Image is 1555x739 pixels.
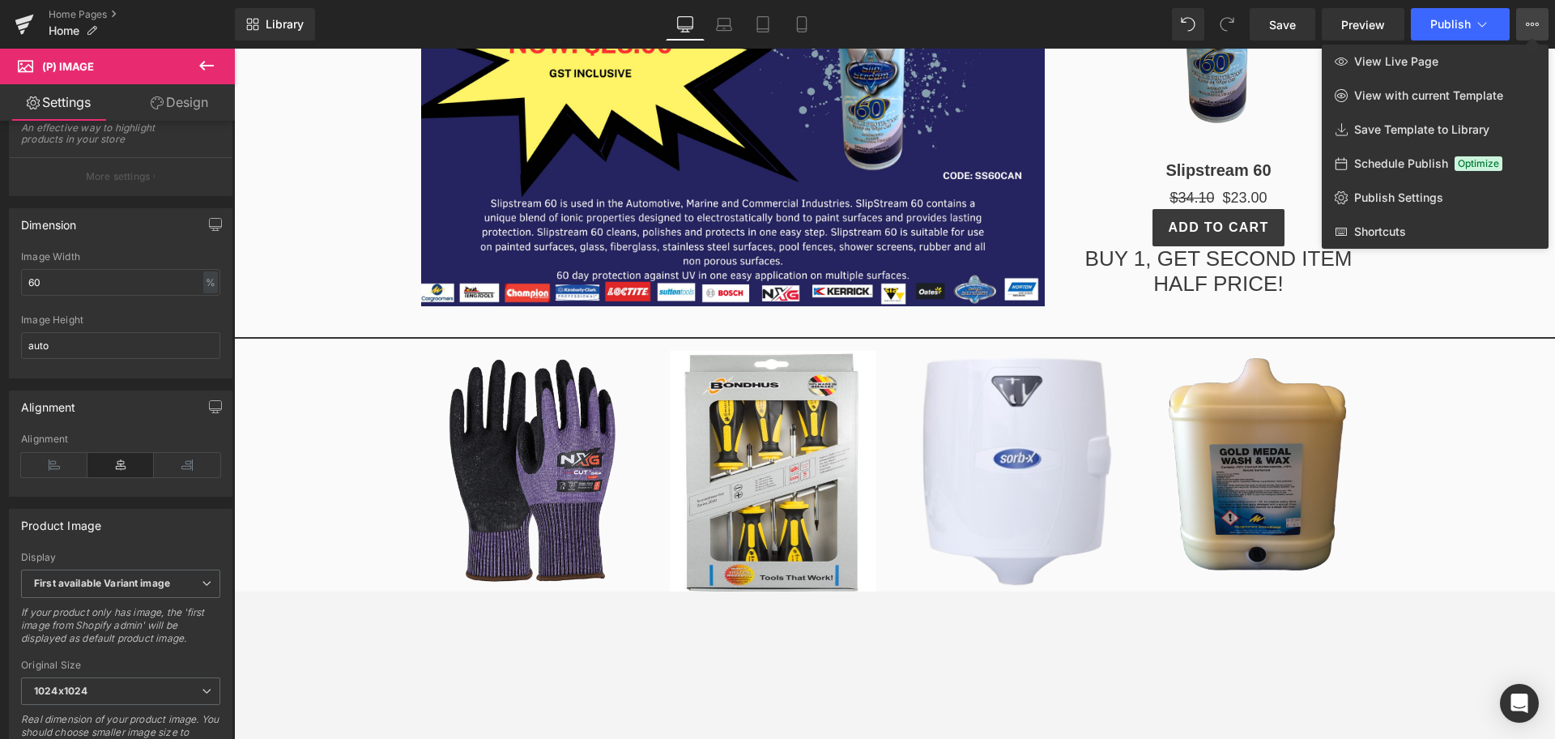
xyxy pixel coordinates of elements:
a: Tablet [743,8,782,41]
h1: BUY 1, GET SECOND ITEM HALF PRICE! [843,198,1127,248]
span: Save Template to Library [1354,122,1489,137]
span: Publish [1430,18,1471,31]
button: View Live PageView with current TemplateSave Template to LibrarySchedule PublishOptimizePublish S... [1516,8,1549,41]
div: Original Size [21,660,220,671]
div: Open Intercom Messenger [1500,684,1539,723]
span: $23.00 [989,139,1033,160]
input: auto [21,269,220,296]
b: First available Variant image [34,577,170,589]
a: Desktop [666,8,705,41]
div: Alignment [21,434,220,445]
button: Redo [1211,8,1243,41]
div: Image Height [21,314,220,326]
button: Undo [1172,8,1204,41]
span: Shortcuts [1354,224,1406,239]
span: Schedule Publish [1354,156,1448,171]
b: 1024x1024 [34,685,87,697]
span: Add To Cart [934,172,1034,186]
span: Preview [1341,16,1385,33]
div: % [203,271,218,293]
div: Dimension [21,209,77,232]
span: View with current Template [1354,88,1503,103]
span: Library [266,17,304,32]
a: Slipstream 60 [931,112,1037,131]
a: Mobile [782,8,821,41]
button: More settings [10,157,232,195]
span: $34.10 [935,141,980,157]
span: Publish Settings [1354,190,1443,205]
div: Alignment [21,391,76,414]
div: If your product only has image, the 'first image from Shopify admin' will be displayed as default... [21,606,220,656]
div: Product Image [21,510,101,532]
span: (P) Image [42,60,94,73]
a: Design [121,84,238,121]
a: Laptop [705,8,743,41]
button: Publish [1411,8,1510,41]
a: New Library [235,8,315,41]
input: auto [21,332,220,359]
p: More settings [86,169,151,184]
span: Home [49,24,79,37]
span: View Live Page [1354,54,1438,69]
div: Display [21,552,220,563]
button: Add To Cart [918,160,1050,198]
span: Save [1269,16,1296,33]
a: Home Pages [49,8,235,21]
a: Preview [1322,8,1404,41]
div: An effective way to highlight products in your store [21,122,167,145]
div: Image Width [21,251,220,263]
span: Optimize [1455,156,1502,171]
